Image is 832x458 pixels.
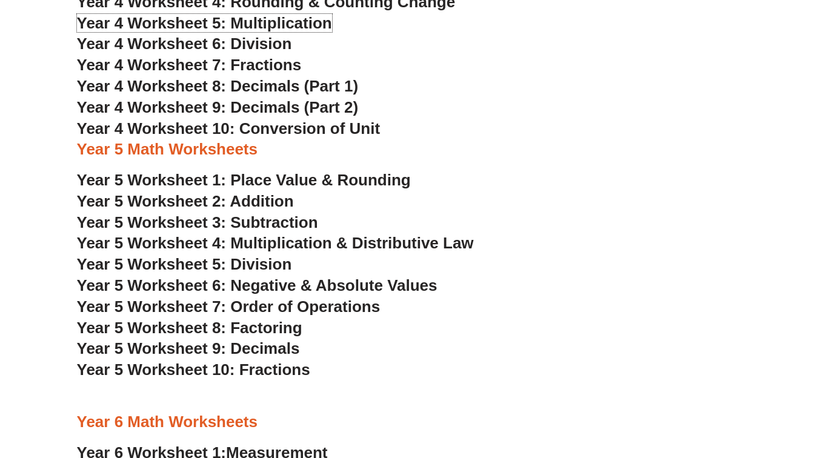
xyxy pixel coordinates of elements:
[77,119,381,138] a: Year 4 Worksheet 10: Conversion of Unit
[77,234,474,252] a: Year 5 Worksheet 4: Multiplication & Distributive Law
[77,171,411,189] a: Year 5 Worksheet 1: Place Value & Rounding
[77,276,438,294] a: Year 5 Worksheet 6: Negative & Absolute Values
[77,412,756,433] h3: Year 6 Math Worksheets
[77,213,318,231] a: Year 5 Worksheet 3: Subtraction
[77,56,302,74] a: Year 4 Worksheet 7: Fractions
[77,339,300,357] a: Year 5 Worksheet 9: Decimals
[77,360,310,379] a: Year 5 Worksheet 10: Fractions
[77,255,292,273] a: Year 5 Worksheet 5: Division
[77,139,756,160] h3: Year 5 Math Worksheets
[77,319,302,337] a: Year 5 Worksheet 8: Factoring
[77,14,332,32] a: Year 4 Worksheet 5: Multiplication
[77,77,359,95] a: Year 4 Worksheet 8: Decimals (Part 1)
[77,98,359,116] a: Year 4 Worksheet 9: Decimals (Part 2)
[771,347,832,458] iframe: Chat Widget
[77,35,292,53] a: Year 4 Worksheet 6: Division
[77,192,294,210] a: Year 5 Worksheet 2: Addition
[77,297,381,316] a: Year 5 Worksheet 7: Order of Operations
